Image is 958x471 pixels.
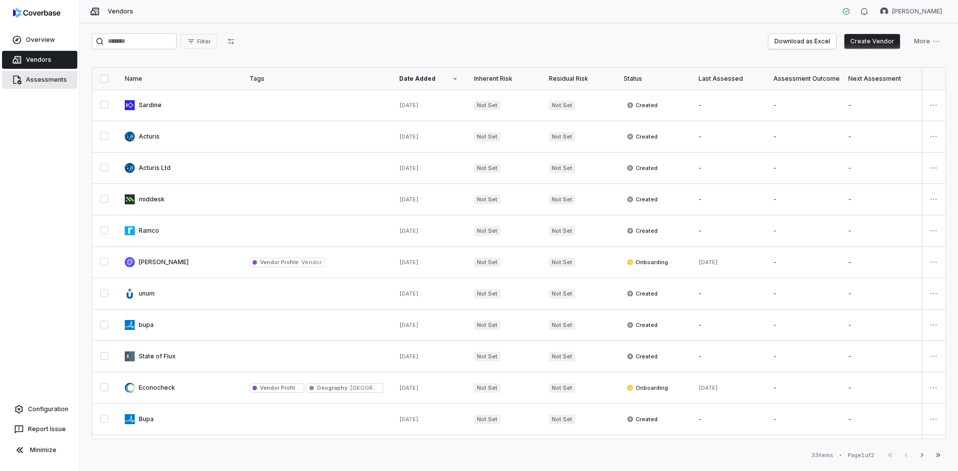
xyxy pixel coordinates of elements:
[474,163,500,173] span: Not Set
[549,195,575,204] span: Not Set
[765,184,840,215] td: -
[474,415,500,424] span: Not Set
[840,121,915,153] td: -
[474,226,500,236] span: Not Set
[624,75,683,83] div: Status
[840,404,915,435] td: -
[300,259,321,266] span: Vendor
[399,102,419,109] span: [DATE]
[399,164,419,171] span: [DATE]
[691,153,765,184] td: -
[840,215,915,247] td: -
[691,341,765,372] td: -
[349,384,409,391] span: [GEOGRAPHIC_DATA]
[765,341,840,372] td: -
[108,7,133,15] span: Vendors
[627,227,658,235] span: Created
[691,90,765,121] td: -
[691,404,765,435] td: -
[765,153,840,184] td: -
[181,34,217,49] button: Filter
[840,247,915,278] td: -
[811,452,833,459] div: 33 items
[691,121,765,153] td: -
[399,416,419,423] span: [DATE]
[260,384,300,391] span: Vendor Profile :
[474,289,500,299] span: Not Set
[768,34,836,49] button: Download as Excel
[627,195,658,203] span: Created
[691,184,765,215] td: -
[765,310,840,341] td: -
[549,383,575,393] span: Not Set
[2,51,77,69] a: Vendors
[840,310,915,341] td: -
[125,75,234,83] div: Name
[840,90,915,121] td: -
[765,372,840,404] td: -
[880,7,888,15] img: Myra Wornkey avatar
[474,258,500,267] span: Not Set
[399,133,419,140] span: [DATE]
[474,383,500,393] span: Not Set
[549,289,575,299] span: Not Set
[848,75,907,83] div: Next Assessment
[474,352,500,361] span: Not Set
[908,34,946,49] button: More
[627,164,658,172] span: Created
[2,71,77,89] a: Assessments
[549,320,575,330] span: Not Set
[549,352,575,361] span: Not Set
[765,278,840,310] td: -
[549,258,575,267] span: Not Set
[691,278,765,310] td: -
[627,133,658,141] span: Created
[699,384,718,391] span: [DATE]
[892,7,942,15] span: [PERSON_NAME]
[317,384,349,391] span: Geography :
[699,75,757,83] div: Last Assessed
[773,75,832,83] div: Assessment Outcome
[691,310,765,341] td: -
[874,4,948,19] button: Myra Wornkey avatar[PERSON_NAME]
[399,321,419,328] span: [DATE]
[13,8,60,18] img: logo-D7KZi-bG.svg
[549,415,575,424] span: Not Set
[840,184,915,215] td: -
[4,440,75,460] button: Minimize
[840,278,915,310] td: -
[474,132,500,142] span: Not Set
[627,352,658,360] span: Created
[4,400,75,418] a: Configuration
[2,31,77,49] a: Overview
[699,259,718,266] span: [DATE]
[399,384,419,391] span: [DATE]
[840,435,915,467] td: -
[260,259,300,266] span: Vendor Profile :
[474,75,533,83] div: Inherent Risk
[765,404,840,435] td: -
[627,101,658,109] span: Created
[844,34,900,49] button: Create Vendor
[840,341,915,372] td: -
[474,320,500,330] span: Not Set
[549,75,608,83] div: Residual Risk
[4,420,75,438] button: Report Issue
[627,258,668,266] span: Onboarding
[691,435,765,467] td: -
[197,38,211,45] span: Filter
[691,215,765,247] td: -
[627,384,668,392] span: Onboarding
[474,195,500,204] span: Not Set
[839,452,842,459] div: •
[765,90,840,121] td: -
[399,75,458,83] div: Date Added
[474,101,500,110] span: Not Set
[627,415,658,423] span: Created
[399,259,419,266] span: [DATE]
[840,372,915,404] td: -
[840,153,915,184] td: -
[765,435,840,467] td: -
[399,196,419,203] span: [DATE]
[549,101,575,110] span: Not Set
